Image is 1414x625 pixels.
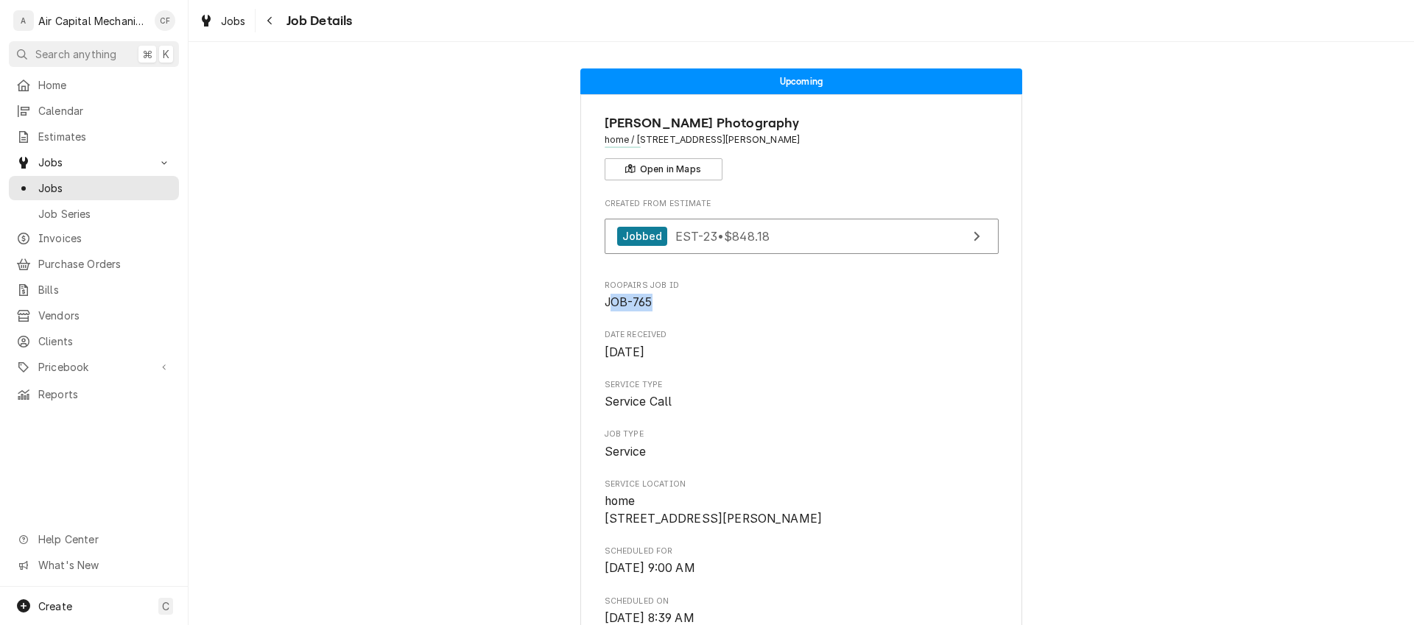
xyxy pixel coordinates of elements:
[38,557,170,573] span: What's New
[605,113,999,133] span: Name
[9,527,179,551] a: Go to Help Center
[38,103,172,119] span: Calendar
[9,329,179,353] a: Clients
[675,228,770,243] span: EST-23 • $848.18
[9,226,179,250] a: Invoices
[605,344,999,361] span: Date Received
[38,180,172,196] span: Jobs
[38,206,172,222] span: Job Series
[9,278,179,302] a: Bills
[38,155,150,170] span: Jobs
[9,99,179,123] a: Calendar
[38,308,172,323] span: Vendors
[9,150,179,174] a: Go to Jobs
[221,13,246,29] span: Jobs
[9,202,179,226] a: Job Series
[605,280,999,292] span: Roopairs Job ID
[9,252,179,276] a: Purchase Orders
[9,553,179,577] a: Go to What's New
[193,9,252,33] a: Jobs
[605,295,653,309] span: JOB-765
[155,10,175,31] div: Charles Faure's Avatar
[38,600,72,612] span: Create
[605,545,999,557] span: Scheduled For
[282,11,353,31] span: Job Details
[38,256,172,272] span: Purchase Orders
[605,379,999,411] div: Service Type
[162,598,169,614] span: C
[9,355,179,379] a: Go to Pricebook
[38,359,150,375] span: Pricebook
[605,198,999,261] div: Created From Estimate
[38,282,172,297] span: Bills
[38,77,172,93] span: Home
[38,129,172,144] span: Estimates
[9,73,179,97] a: Home
[605,445,647,459] span: Service
[605,280,999,311] div: Roopairs Job ID
[38,230,172,246] span: Invoices
[605,611,694,625] span: [DATE] 8:39 AM
[38,13,147,29] div: Air Capital Mechanical
[605,428,999,440] span: Job Type
[605,198,999,210] span: Created From Estimate
[605,393,999,411] span: Service Type
[605,545,999,577] div: Scheduled For
[580,68,1022,94] div: Status
[142,46,152,62] span: ⌘
[605,329,999,341] span: Date Received
[605,345,645,359] span: [DATE]
[155,10,175,31] div: CF
[605,479,999,528] div: Service Location
[605,443,999,461] span: Job Type
[9,382,179,406] a: Reports
[605,561,695,575] span: [DATE] 9:00 AM
[9,41,179,67] button: Search anything⌘K
[605,428,999,460] div: Job Type
[605,596,999,607] span: Scheduled On
[605,158,722,180] button: Open in Maps
[605,395,672,409] span: Service Call
[38,532,170,547] span: Help Center
[605,479,999,490] span: Service Location
[605,379,999,391] span: Service Type
[38,386,172,402] span: Reports
[605,494,823,526] span: home [STREET_ADDRESS][PERSON_NAME]
[258,9,282,32] button: Navigate back
[605,294,999,311] span: Roopairs Job ID
[13,10,34,31] div: A
[9,124,179,149] a: Estimates
[605,219,999,255] a: View Estimate
[605,113,999,180] div: Client Information
[605,559,999,577] span: Scheduled For
[617,227,668,247] div: Jobbed
[9,176,179,200] a: Jobs
[35,46,116,62] span: Search anything
[38,333,172,349] span: Clients
[605,329,999,361] div: Date Received
[605,492,999,527] span: Service Location
[163,46,169,62] span: K
[780,77,823,86] span: Upcoming
[9,303,179,328] a: Vendors
[605,133,999,146] span: Address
